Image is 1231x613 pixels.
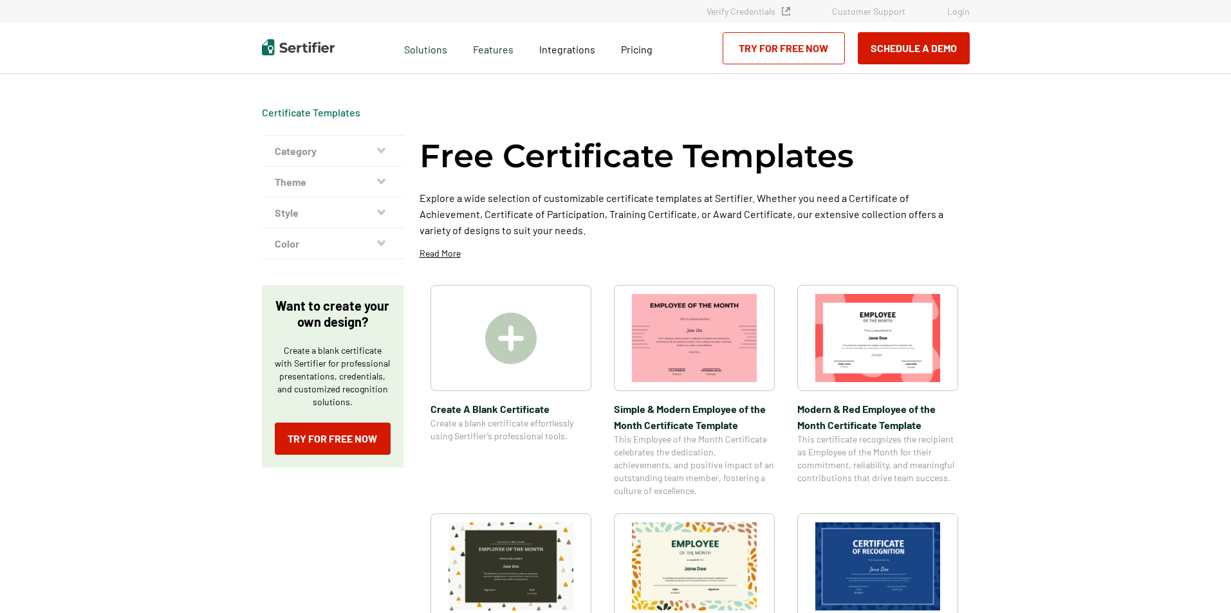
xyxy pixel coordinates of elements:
a: Modern & Red Employee of the Month Certificate TemplateModern & Red Employee of the Month Certifi... [797,285,958,497]
a: Pricing [621,40,653,56]
span: Features [473,40,514,56]
span: This Employee of the Month Certificate celebrates the dedication, achievements, and positive impa... [614,433,775,497]
button: Color [262,228,403,259]
a: Simple & Modern Employee of the Month Certificate TemplateSimple & Modern Employee of the Month C... [614,285,775,497]
img: Modern & Red Employee of the Month Certificate Template [815,294,940,382]
span: Certificate Templates [262,106,360,119]
button: Theme [262,167,403,197]
img: Verified [782,7,790,15]
a: Try for Free Now [275,423,391,455]
a: Customer Support [832,6,905,17]
span: Simple & Modern Employee of the Month Certificate Template [614,401,775,433]
span: Create A Blank Certificate [430,401,591,417]
a: Integrations [539,40,595,56]
img: Sertifier | Digital Credentialing Platform [262,39,335,55]
p: Read More [420,247,461,260]
p: Explore a wide selection of customizable certificate templates at Sertifier. Whether you need a C... [420,190,970,238]
span: Create a blank certificate effortlessly using Sertifier’s professional tools. [430,417,591,443]
img: Create A Blank Certificate [485,313,537,364]
p: Want to create your own design? [275,298,391,330]
a: Verify Credentials [707,6,790,17]
h1: Free Certificate Templates [420,135,854,177]
button: Style [262,197,403,228]
img: Simple and Patterned Employee of the Month Certificate Template [632,522,757,610]
button: Category [262,136,403,167]
span: Pricing [621,43,653,55]
img: Simple & Colorful Employee of the Month Certificate Template [449,522,573,610]
p: Create a blank certificate with Sertifier for professional presentations, credentials, and custom... [275,344,391,408]
img: Modern Dark Blue Employee of the Month Certificate Template [815,522,940,610]
span: Modern & Red Employee of the Month Certificate Template [797,401,958,433]
a: Try for Free Now [723,32,845,64]
span: This certificate recognizes the recipient as Employee of the Month for their commitment, reliabil... [797,433,958,484]
span: Integrations [539,43,595,55]
div: Breadcrumb [262,106,360,119]
a: Certificate Templates [262,106,360,118]
span: Solutions [404,40,447,56]
a: Login [947,6,970,17]
img: Simple & Modern Employee of the Month Certificate Template [632,294,757,382]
